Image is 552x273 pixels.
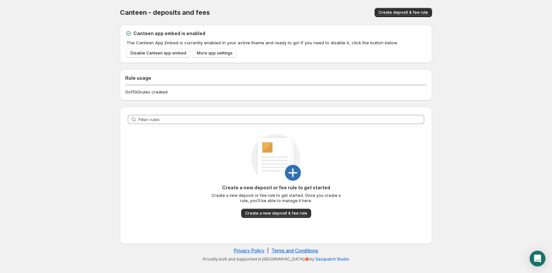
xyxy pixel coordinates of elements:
[138,115,424,124] input: Filter rules
[120,9,210,16] span: Canteen - deposits and fees
[210,184,342,191] p: Create a new deposit or fee rule to get started
[530,251,545,266] div: Open Intercom Messenger
[375,8,432,17] button: Create deposit & fee rule
[267,248,269,253] span: |
[126,49,190,58] a: Disable Canteen app embed
[315,257,349,262] a: Sasquatch Studio
[125,89,168,95] p: 0 of 100 rules created
[123,257,429,262] p: Proudly built and supported in [GEOGRAPHIC_DATA]🍁by
[234,248,264,253] a: Privacy Policy
[126,39,427,46] p: The Canteen App Embed is currently enabled in your active theme and ready to go! If you need to d...
[197,51,233,56] span: More app settings
[379,10,428,15] span: Create deposit & fee rule
[210,193,342,203] p: Create a new deposit or fee rule to get started. Once you create a rule, you'll be able to manage...
[193,49,237,58] a: More app settings
[125,75,427,81] h2: Rule usage
[271,248,318,253] a: Terms and Conditions
[245,211,307,216] span: Create a new deposit & fee rule
[130,51,186,56] span: Disable Canteen app embed
[133,30,205,37] h2: Canteen app embed is enabled
[241,209,311,218] button: Create a new deposit & fee rule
